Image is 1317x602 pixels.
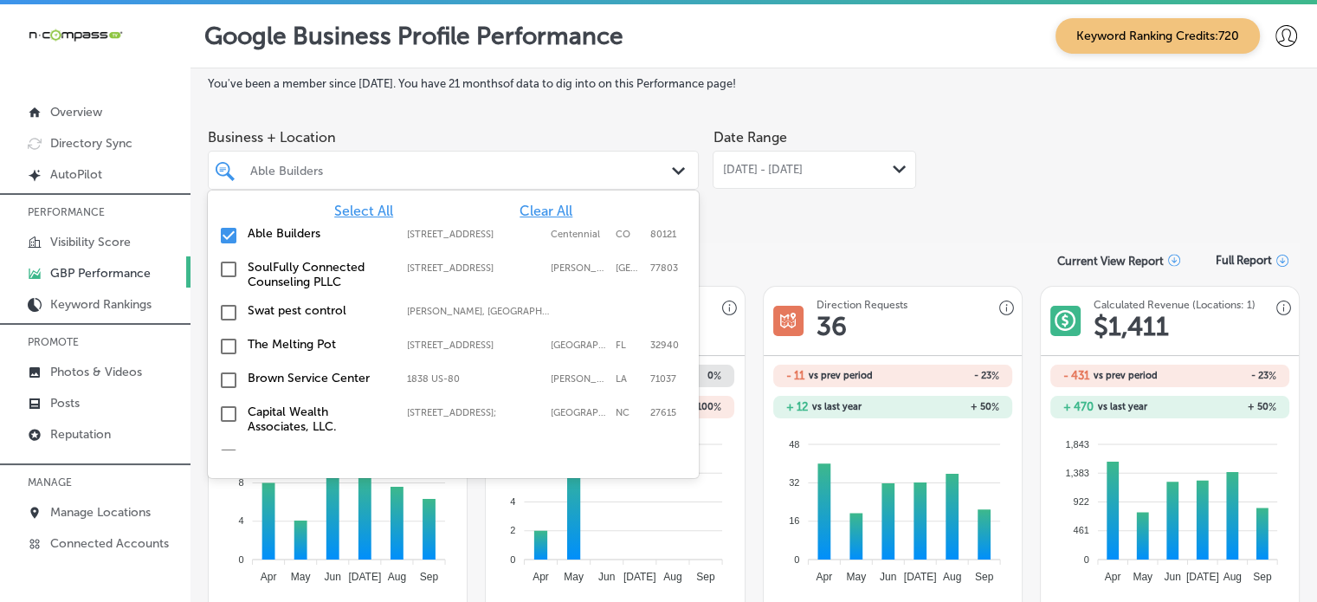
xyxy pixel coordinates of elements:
[1170,401,1276,413] h2: + 50
[208,129,699,146] span: Business + Location
[786,369,804,382] h2: - 11
[1094,371,1158,380] span: vs prev period
[1084,553,1089,564] tspan: 0
[817,299,907,311] h3: Direction Requests
[812,402,862,411] span: vs last year
[407,262,542,274] label: 401 N. Main Street; Suite 106
[248,226,390,241] label: Able Builders
[520,203,572,219] span: Clear All
[407,229,542,240] label: 31 E Panama Dr, Suite E
[551,229,607,240] label: Centennial
[664,571,682,583] tspan: Aug
[1253,571,1272,583] tspan: Sep
[388,571,406,583] tspan: Aug
[975,571,994,583] tspan: Sep
[789,477,799,488] tspan: 32
[1073,525,1088,535] tspan: 461
[650,229,676,240] label: 80121
[50,136,132,151] p: Directory Sync
[533,571,550,583] tspan: Apr
[650,340,679,351] label: 32940
[616,262,642,274] label: TX
[261,571,277,583] tspan: Apr
[50,365,142,379] p: Photos & Videos
[722,163,802,177] span: [DATE] - [DATE]
[1056,18,1260,54] span: Keyword Ranking Credits: 720
[650,373,676,385] label: 71037
[713,401,721,413] span: %
[1065,438,1089,449] tspan: 1,843
[789,438,799,449] tspan: 48
[250,163,674,178] div: Able Builders
[1186,571,1219,583] tspan: [DATE]
[903,571,936,583] tspan: [DATE]
[598,571,615,583] tspan: Jun
[1098,402,1147,411] span: vs last year
[511,496,516,507] tspan: 4
[291,571,311,583] tspan: May
[943,571,961,583] tspan: Aug
[50,167,102,182] p: AutoPilot
[1164,571,1180,583] tspan: Jun
[208,77,1300,90] label: You've been a member since [DATE] . You have 21 months of data to dig into on this Performance page!
[551,340,607,351] label: Melbourne
[50,235,131,249] p: Visibility Score
[893,401,999,413] h2: + 50
[809,371,873,380] span: vs prev period
[991,401,999,413] span: %
[325,571,341,583] tspan: Jun
[551,373,607,385] label: Haughton
[817,311,847,342] h1: 36
[420,571,439,583] tspan: Sep
[565,571,584,583] tspan: May
[650,407,676,418] label: 27615
[50,105,102,120] p: Overview
[1105,571,1121,583] tspan: Apr
[1073,496,1088,507] tspan: 922
[893,370,999,382] h2: - 23
[650,262,678,274] label: 77803
[1133,571,1152,583] tspan: May
[1223,571,1241,583] tspan: Aug
[50,505,151,520] p: Manage Locations
[1094,299,1256,311] h3: Calculated Revenue (Locations: 1)
[248,303,390,318] label: Swat pest control
[1216,254,1272,267] span: Full Report
[28,27,123,43] img: 660ab0bf-5cc7-4cb8-ba1c-48b5ae0f18e60NCTV_CLogo_TV_Black_-500x88.png
[1269,370,1276,382] span: %
[846,571,866,583] tspan: May
[616,373,642,385] label: LA
[248,405,390,434] label: Capital Wealth Associates, LLC.
[1063,400,1094,413] h2: + 470
[794,553,799,564] tspan: 0
[991,370,999,382] span: %
[1063,369,1089,382] h2: - 431
[789,515,799,526] tspan: 16
[713,370,721,382] span: %
[816,571,832,583] tspan: Apr
[248,260,390,289] label: SoulFully Connected Counseling PLLC
[248,337,390,352] label: The Melting Pot
[50,427,111,442] p: Reputation
[50,396,80,411] p: Posts
[50,266,151,281] p: GBP Performance
[551,262,607,274] label: Bryan
[239,477,244,488] tspan: 8
[511,525,516,535] tspan: 2
[50,536,169,551] p: Connected Accounts
[1094,311,1169,342] h1: $ 1,411
[786,400,808,413] h2: + 12
[349,571,382,583] tspan: [DATE]
[623,571,656,583] tspan: [DATE]
[1065,468,1089,478] tspan: 1,383
[407,407,542,418] label: 8319 Six Forks Rd ste 105;
[407,373,542,385] label: 1838 US-80
[50,297,152,312] p: Keyword Rankings
[1269,401,1276,413] span: %
[239,553,244,564] tspan: 0
[616,229,642,240] label: CO
[713,129,786,146] label: Date Range
[697,571,716,583] tspan: Sep
[407,306,549,317] label: Gilliam, LA, USA | Hosston, LA, USA | Eastwood, LA, USA | Blanchard, LA, USA | Shreveport, LA, US...
[407,340,542,351] label: 2230 Town Center Ave; Ste 101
